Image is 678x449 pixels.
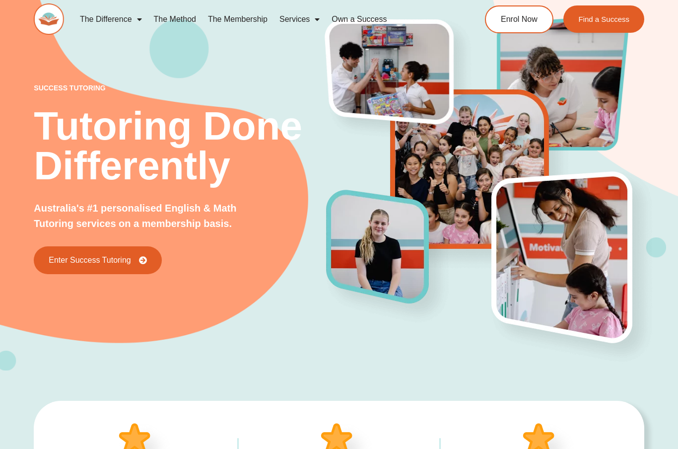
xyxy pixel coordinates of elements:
a: Find a Success [563,5,644,33]
a: Enter Success Tutoring [34,246,161,274]
a: Enrol Now [485,5,553,33]
a: The Membership [202,8,273,31]
span: Enter Success Tutoring [49,256,131,264]
a: The Difference [74,8,148,31]
nav: Menu [74,8,450,31]
p: Australia's #1 personalised English & Math Tutoring services on a membership basis. [34,201,248,231]
span: Enrol Now [501,15,538,23]
a: The Method [148,8,202,31]
a: Services [273,8,326,31]
a: Own a Success [326,8,393,31]
h2: Tutoring Done Differently [34,106,327,186]
span: Find a Success [578,15,629,23]
p: success tutoring [34,84,327,91]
